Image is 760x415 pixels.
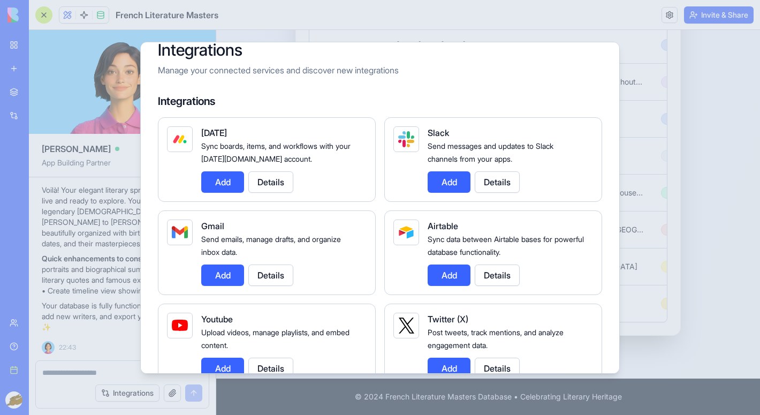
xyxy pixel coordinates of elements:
td: [PERSON_NAME] [93,107,172,144]
td: The Red and the Black, The Charterhouse of Parma [265,144,436,181]
td: Le Cid, Horace [265,70,436,107]
div: Classicism [445,9,491,21]
span: Slack [428,127,449,138]
span: Post tweets, track mentions, and analyze engagement data. [428,328,564,350]
td: [DATE] [216,33,265,70]
button: Details [248,171,293,193]
button: Details [475,358,520,379]
td: [DATE] [216,255,265,292]
p: © 2024 French Literature Masters Database • Celebrating Literary Heritage [79,361,465,372]
button: Add [201,171,244,193]
div: Naturalism [445,268,490,280]
button: Add [428,265,470,286]
button: Add [201,358,244,379]
td: The Second Sex, The Mandarins [265,107,436,144]
button: Details [248,358,293,379]
td: [DATE] [216,144,265,181]
td: [DATE] [172,144,216,181]
div: Symbolism [445,46,491,58]
div: Classicism [445,83,491,95]
span: [DATE] [201,127,227,138]
td: [DATE] [216,218,265,255]
button: Add [428,358,470,379]
td: [DATE] [172,181,216,218]
span: Twitter (X) [428,314,468,325]
td: Les Misérables, The Hunchback of Notre-Dame [265,181,436,218]
td: [DATE] [172,255,216,292]
span: Youtube [201,314,233,325]
p: Manage your connected services and discover new integrations [158,64,602,77]
td: [DATE] [172,33,216,70]
span: Airtable [428,221,458,231]
span: Send messages and updates to Slack channels from your apps. [428,141,553,163]
td: Candide, Letters on England [265,218,436,255]
td: [DATE] [216,181,265,218]
td: Songs Without Words, Romances Without Words [265,33,436,70]
span: Sync data between Airtable bases for powerful database functionality. [428,235,584,256]
h4: Integrations [158,94,602,109]
td: [PERSON_NAME] [93,70,172,107]
button: Details [475,171,520,193]
td: [DATE] [172,218,216,255]
td: [DATE] [172,70,216,107]
td: [PERSON_NAME] [93,33,172,70]
div: Enlightenment [445,231,500,243]
button: Add [201,265,244,286]
button: Details [248,265,293,286]
span: Gmail [201,221,224,231]
span: Sync boards, items, and workflows with your [DATE][DOMAIN_NAME] account. [201,141,351,163]
div: Realism [445,157,481,169]
td: [DATE] [172,107,216,144]
td: [PERSON_NAME] [93,255,172,292]
h2: Integrations [158,40,602,59]
td: [PERSON_NAME] [93,181,172,218]
td: Voltaire [93,218,172,255]
button: Add [428,171,470,193]
div: Existentialism [445,120,499,132]
span: Upload videos, manage playlists, and embed content. [201,328,349,350]
td: [DATE] [216,70,265,107]
td: Germinal, Nana [265,255,436,292]
button: Details [475,265,520,286]
span: Send emails, manage drafts, and organize inbox data. [201,235,341,256]
td: Stendhal [93,144,172,181]
td: [DATE] [216,107,265,144]
div: Romanticism [445,194,497,206]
